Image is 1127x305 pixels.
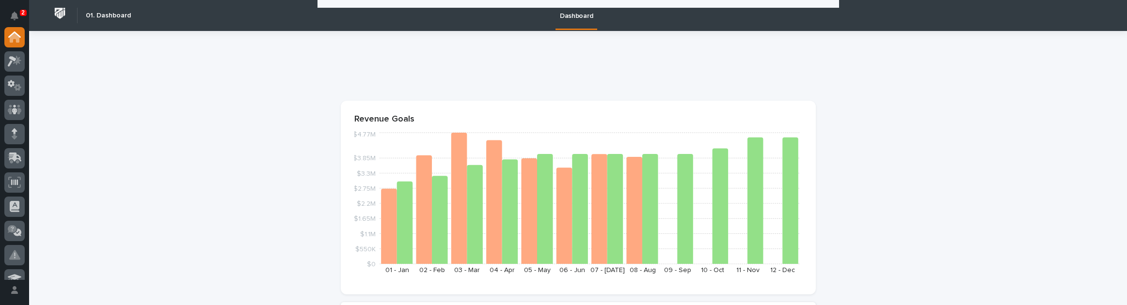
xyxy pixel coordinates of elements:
[664,267,691,274] text: 09 - Sep
[12,12,25,27] div: Notifications2
[357,200,376,207] tspan: $2.2M
[770,267,795,274] text: 12 - Dec
[590,267,624,274] text: 07 - [DATE]
[355,246,376,253] tspan: $550K
[524,267,551,274] text: 05 - May
[353,132,376,138] tspan: $4.77M
[353,185,376,192] tspan: $2.75M
[701,267,724,274] text: 10 - Oct
[4,6,25,26] button: Notifications
[385,267,409,274] text: 01 - Jan
[490,267,515,274] text: 04 - Apr
[360,231,376,238] tspan: $1.1M
[354,216,376,223] tspan: $1.65M
[454,267,480,274] text: 03 - Mar
[51,4,69,22] img: Workspace Logo
[353,155,376,162] tspan: $3.85M
[559,267,585,274] text: 06 - Jun
[21,9,25,16] p: 2
[419,267,445,274] text: 02 - Feb
[86,12,131,20] h2: 01. Dashboard
[357,170,376,177] tspan: $3.3M
[367,261,376,268] tspan: $0
[736,267,759,274] text: 11 - Nov
[354,114,802,125] p: Revenue Goals
[629,267,655,274] text: 08 - Aug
